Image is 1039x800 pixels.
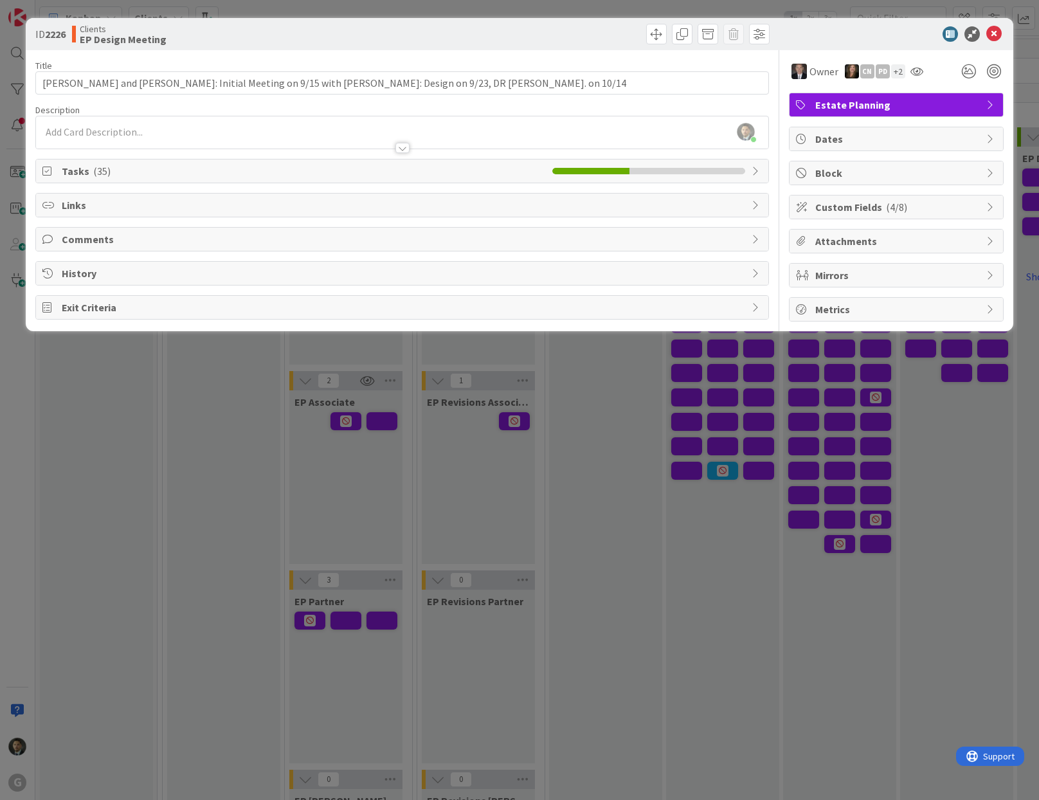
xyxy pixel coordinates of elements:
div: CN [860,64,874,78]
span: Description [35,104,80,116]
input: type card name here... [35,71,768,95]
label: Title [35,60,52,71]
img: 8BZLk7E8pfiq8jCgjIaptuiIy3kiCTah.png [737,123,755,141]
span: ( 35 ) [93,165,111,177]
span: Links [62,197,745,213]
b: EP Design Meeting [80,34,167,44]
span: Owner [809,64,838,79]
span: Dates [815,131,980,147]
span: Exit Criteria [62,300,745,315]
span: Metrics [815,302,980,317]
span: Estate Planning [815,97,980,113]
div: PD [876,64,890,78]
span: Clients [80,24,167,34]
b: 2226 [45,28,66,41]
span: ID [35,26,66,42]
span: Attachments [815,233,980,249]
span: Custom Fields [815,199,980,215]
img: SB [845,64,859,78]
span: Support [27,2,59,17]
span: History [62,266,745,281]
span: Mirrors [815,268,980,283]
span: Comments [62,232,745,247]
span: Block [815,165,980,181]
span: Tasks [62,163,545,179]
span: ( 4/8 ) [886,201,907,214]
div: + 2 [891,64,905,78]
img: BG [791,64,807,79]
